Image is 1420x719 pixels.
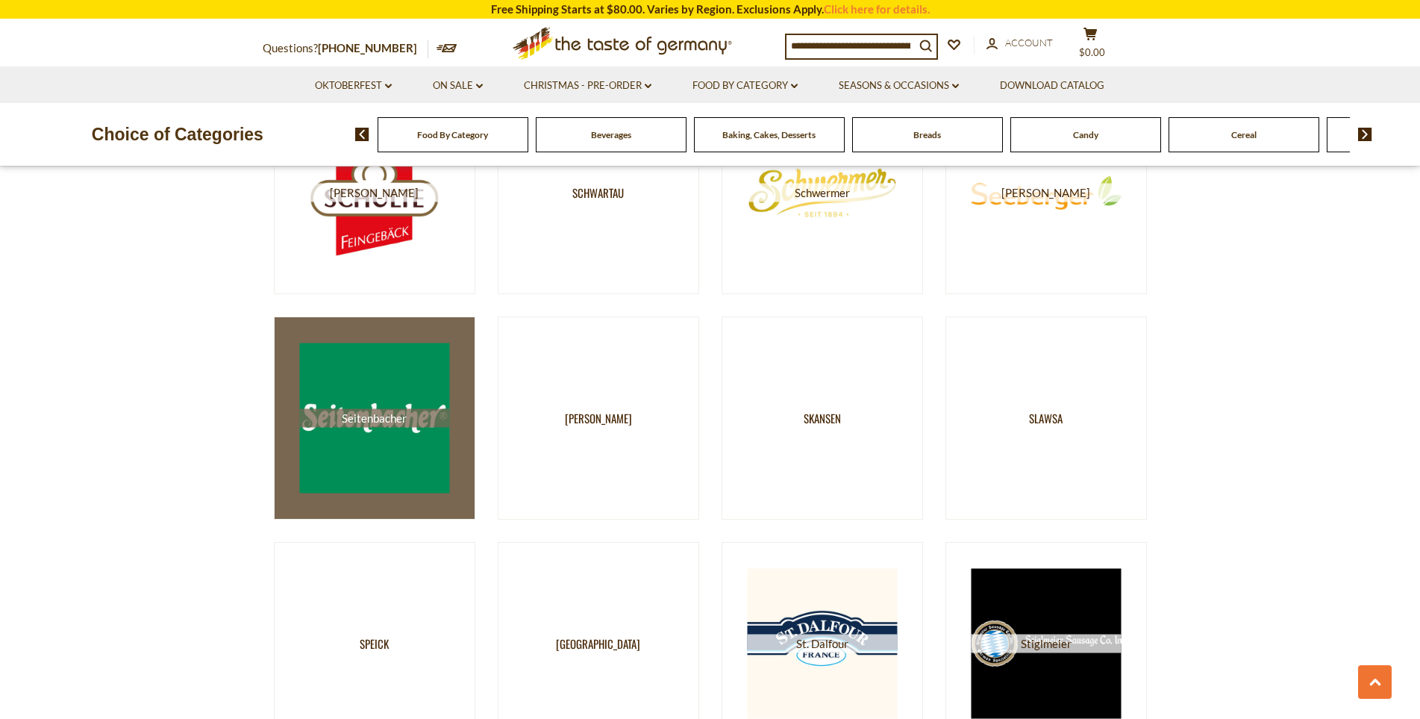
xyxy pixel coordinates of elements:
a: Schwermer [722,91,923,294]
p: Questions? [263,39,428,58]
img: previous arrow [355,128,369,141]
a: [PERSON_NAME] [498,317,699,520]
a: [PERSON_NAME] [274,91,475,294]
span: [PERSON_NAME] [971,184,1121,202]
span: Skansen [804,409,841,428]
span: [GEOGRAPHIC_DATA] [556,635,640,653]
a: [PERSON_NAME] [945,91,1147,294]
a: Christmas - PRE-ORDER [524,78,651,94]
a: Candy [1073,129,1098,140]
span: [PERSON_NAME] [299,184,449,202]
a: Food By Category [417,129,488,140]
a: Seitenbacher [274,317,475,520]
button: $0.00 [1069,27,1113,64]
span: $0.00 [1079,46,1105,58]
a: Breads [913,129,941,140]
img: St. Dalfour [747,569,897,719]
a: Slawsa [945,317,1147,520]
span: [PERSON_NAME] [565,409,632,428]
img: Seitenbacher [299,343,449,494]
a: Seasons & Occasions [839,78,959,94]
a: Oktoberfest [315,78,392,94]
a: Click here for details. [824,2,930,16]
a: Skansen [722,317,923,520]
a: Account [986,35,1053,52]
span: Schwermer [747,184,897,202]
span: Speick [360,635,389,653]
img: Seeberger [971,176,1121,210]
a: On Sale [433,78,483,94]
span: Account [1005,37,1053,49]
span: St. Dalfour [747,635,897,653]
a: Baking, Cakes, Desserts [722,129,816,140]
a: Beverages [591,129,631,140]
span: Slawsa [1029,409,1063,428]
a: Food By Category [692,78,798,94]
span: Schwartau [572,184,624,202]
img: next arrow [1358,128,1372,141]
a: Download Catalog [1000,78,1104,94]
a: Cereal [1231,129,1257,140]
span: Stiglmeier [971,635,1121,653]
span: Seitenbacher [299,409,449,428]
a: Schwartau [498,91,699,294]
img: Stiglmeier [971,569,1121,719]
a: [PHONE_NUMBER] [318,41,417,55]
